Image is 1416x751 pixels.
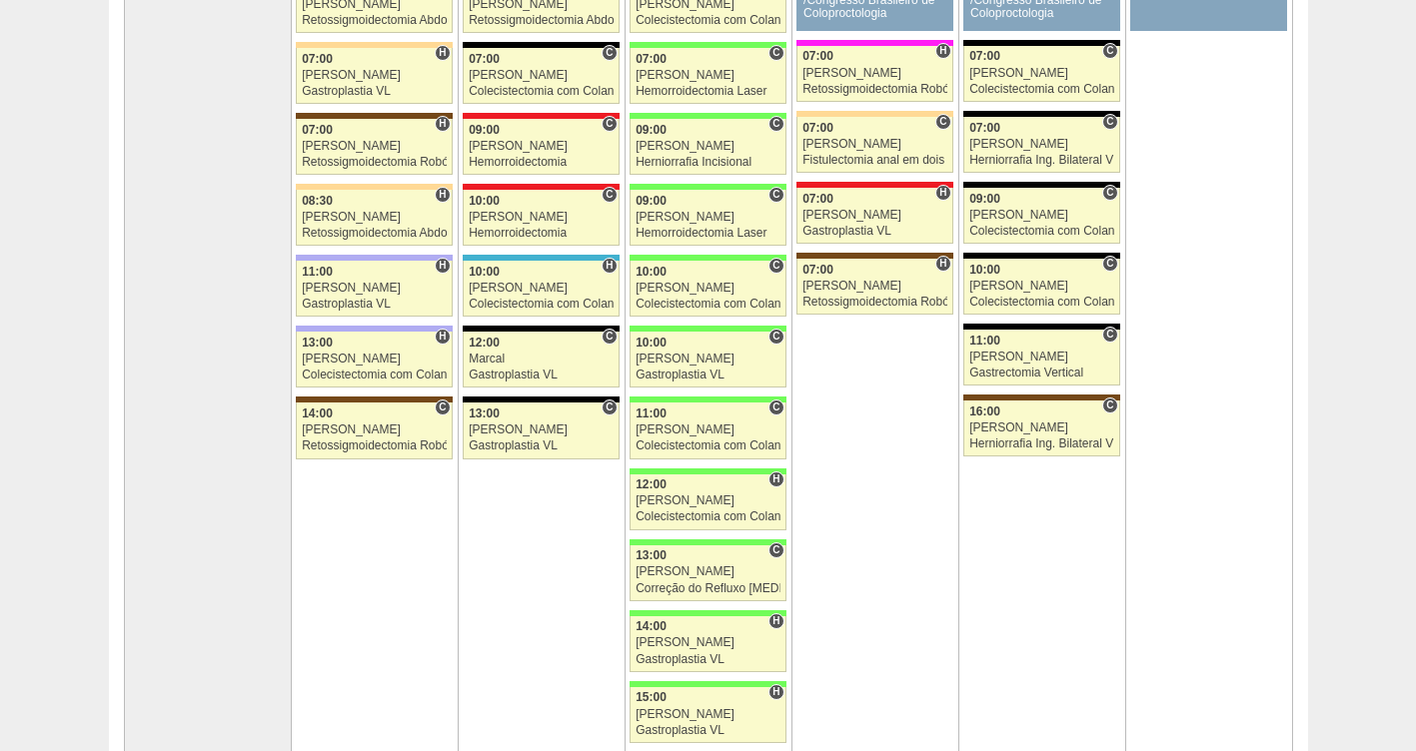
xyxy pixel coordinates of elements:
a: H 07:00 [PERSON_NAME] Gastroplastia VL [296,48,452,104]
div: Key: Bartira [296,42,452,48]
a: H 13:00 [PERSON_NAME] Colecistectomia com Colangiografia VL [296,332,452,387]
span: Hospital [768,471,783,487]
div: Colecistectomia com Colangiografia VL [636,439,780,452]
span: 07:00 [636,52,667,66]
div: Marcal [469,353,614,366]
a: H 07:00 [PERSON_NAME] Gastroplastia VL [796,188,952,244]
div: Hemorroidectomia Laser [636,227,780,240]
div: Gastroplastia VL [636,653,780,666]
div: [PERSON_NAME] [636,353,780,366]
div: Herniorrafia Ing. Bilateral VL [969,437,1114,450]
a: C 07:00 [PERSON_NAME] Herniorrafia Ing. Bilateral VL [963,117,1119,173]
span: Consultório [1102,397,1117,413]
div: [PERSON_NAME] [636,565,780,578]
div: Colecistectomia com Colangiografia VL [969,83,1114,96]
span: 10:00 [636,336,667,350]
div: Gastroplastia VL [469,369,614,381]
span: 07:00 [302,52,333,66]
div: Key: Brasil [630,255,785,261]
span: 07:00 [802,49,833,63]
div: [PERSON_NAME] [802,67,947,80]
div: Colecistectomia com Colangiografia VL [469,85,614,98]
a: C 09:00 [PERSON_NAME] Hemorroidectomia [463,119,619,175]
div: [PERSON_NAME] [469,423,614,436]
span: 11:00 [969,334,1000,348]
span: Hospital [602,258,617,274]
a: H 15:00 [PERSON_NAME] Gastroplastia VL [630,687,785,743]
div: Colecistectomia com Colangiografia VL [302,369,447,381]
div: Retossigmoidectomia Abdominal VL [302,14,447,27]
span: Hospital [435,258,450,274]
a: C 10:00 [PERSON_NAME] Colecistectomia com Colangiografia VL [963,259,1119,315]
div: Key: Santa Joana [963,394,1119,400]
a: C 11:00 [PERSON_NAME] Gastrectomia Vertical [963,330,1119,385]
div: Key: Santa Joana [296,396,452,402]
span: 10:00 [636,265,667,279]
span: Consultório [768,258,783,274]
div: Gastrectomia Vertical [969,367,1114,379]
a: H 07:00 [PERSON_NAME] Retossigmoidectomia Robótica [796,259,952,315]
div: Correção do Refluxo [MEDICAL_DATA] esofágico Robótico [636,582,780,595]
span: 13:00 [302,336,333,350]
span: Hospital [435,45,450,61]
div: [PERSON_NAME] [636,494,780,507]
span: Consultório [768,187,783,203]
div: Key: Brasil [630,610,785,616]
div: Key: Bartira [796,111,952,117]
div: Gastroplastia VL [636,724,780,737]
a: C 10:00 [PERSON_NAME] Gastroplastia VL [630,332,785,387]
div: Retossigmoidectomia Abdominal VL [469,14,614,27]
span: Hospital [768,684,783,700]
span: 15:00 [636,690,667,704]
a: C 10:00 [PERSON_NAME] Hemorroidectomia [463,190,619,246]
div: [PERSON_NAME] [969,280,1114,293]
div: [PERSON_NAME] [969,67,1114,80]
a: C 14:00 [PERSON_NAME] Retossigmoidectomia Robótica [296,402,452,458]
a: H 07:00 [PERSON_NAME] Retossigmoidectomia Robótica [296,119,452,175]
span: 11:00 [636,406,667,420]
div: Key: Brasil [630,539,785,545]
div: Gastroplastia VL [302,298,447,311]
a: C 07:00 [PERSON_NAME] Colecistectomia com Colangiografia VL [963,46,1119,102]
span: Consultório [1102,327,1117,343]
div: [PERSON_NAME] [302,211,447,224]
div: Colecistectomia com Colangiografia VL [636,14,780,27]
a: C 10:00 [PERSON_NAME] Colecistectomia com Colangiografia VL [630,261,785,317]
div: Key: Bartira [296,184,452,190]
div: Key: Brasil [630,681,785,687]
span: Consultório [1102,114,1117,130]
div: Key: Blanc [463,42,619,48]
span: 07:00 [969,121,1000,135]
div: Hemorroidectomia Laser [636,85,780,98]
div: Retossigmoidectomia Robótica [302,156,447,169]
span: 09:00 [469,123,500,137]
a: C 16:00 [PERSON_NAME] Herniorrafia Ing. Bilateral VL [963,400,1119,456]
span: 09:00 [969,192,1000,206]
div: Key: Blanc [463,326,619,332]
div: Key: Assunção [463,113,619,119]
span: Consultório [602,399,617,415]
div: Herniorrafia Incisional [636,156,780,169]
div: [PERSON_NAME] [636,211,780,224]
a: C 13:00 [PERSON_NAME] Correção do Refluxo [MEDICAL_DATA] esofágico Robótico [630,545,785,601]
div: Colecistectomia com Colangiografia VL [969,225,1114,238]
span: 07:00 [802,263,833,277]
span: Hospital [435,116,450,132]
span: 12:00 [636,477,667,491]
div: Hemorroidectomia [469,156,614,169]
span: Hospital [435,187,450,203]
div: Key: Santa Joana [796,253,952,259]
span: Hospital [935,43,950,59]
a: C 09:00 [PERSON_NAME] Hemorroidectomia Laser [630,190,785,246]
span: Consultório [1102,185,1117,201]
div: [PERSON_NAME] [636,282,780,295]
div: Gastroplastia VL [636,369,780,381]
div: Key: Brasil [630,113,785,119]
div: Gastroplastia VL [802,225,947,238]
div: Retossigmoidectomia Robótica [302,439,447,452]
span: Consultório [602,329,617,345]
div: [PERSON_NAME] [969,421,1114,434]
div: [PERSON_NAME] [636,69,780,82]
span: Consultório [1102,256,1117,272]
span: 07:00 [802,192,833,206]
